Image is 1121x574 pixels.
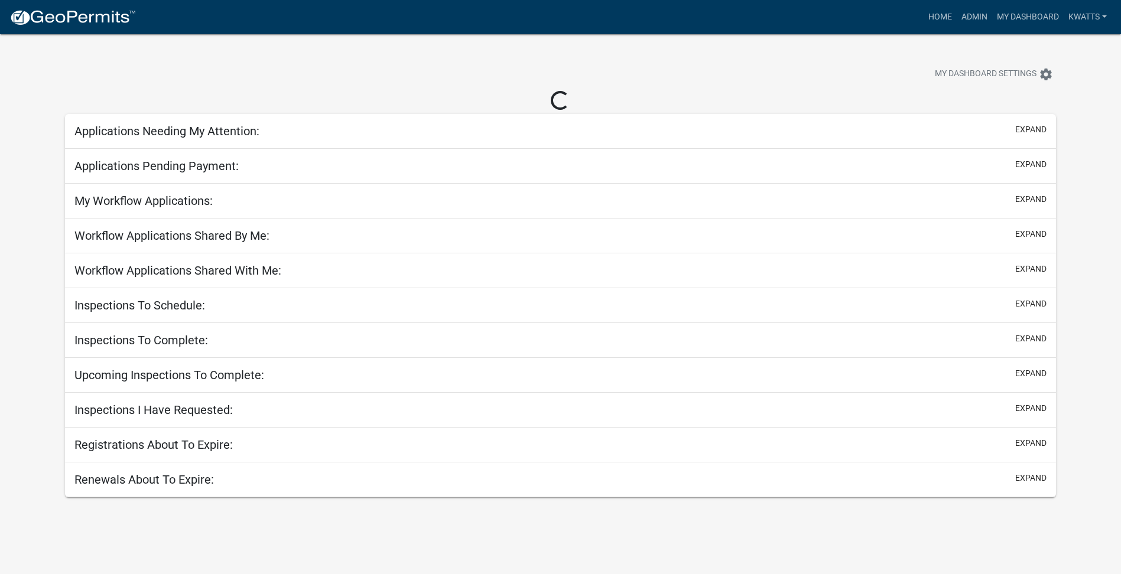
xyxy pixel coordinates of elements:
button: expand [1015,402,1047,415]
h5: Workflow Applications Shared With Me: [74,263,281,278]
button: expand [1015,332,1047,345]
button: expand [1015,298,1047,310]
button: expand [1015,437,1047,449]
button: My Dashboard Settingssettings [925,63,1062,86]
h5: Registrations About To Expire: [74,438,233,452]
a: My Dashboard [992,6,1064,28]
button: expand [1015,228,1047,240]
h5: Workflow Applications Shared By Me: [74,229,269,243]
h5: Applications Pending Payment: [74,159,239,173]
button: expand [1015,367,1047,380]
span: My Dashboard Settings [935,67,1036,81]
h5: Upcoming Inspections To Complete: [74,368,264,382]
h5: Inspections I Have Requested: [74,403,233,417]
h5: Renewals About To Expire: [74,472,214,487]
h5: Inspections To Schedule: [74,298,205,312]
button: expand [1015,123,1047,136]
i: settings [1039,67,1053,81]
h5: Inspections To Complete: [74,333,208,347]
a: Kwatts [1064,6,1112,28]
h5: Applications Needing My Attention: [74,124,259,138]
button: expand [1015,263,1047,275]
a: Admin [957,6,992,28]
button: expand [1015,193,1047,206]
h5: My Workflow Applications: [74,194,213,208]
a: Home [924,6,957,28]
button: expand [1015,158,1047,171]
button: expand [1015,472,1047,484]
